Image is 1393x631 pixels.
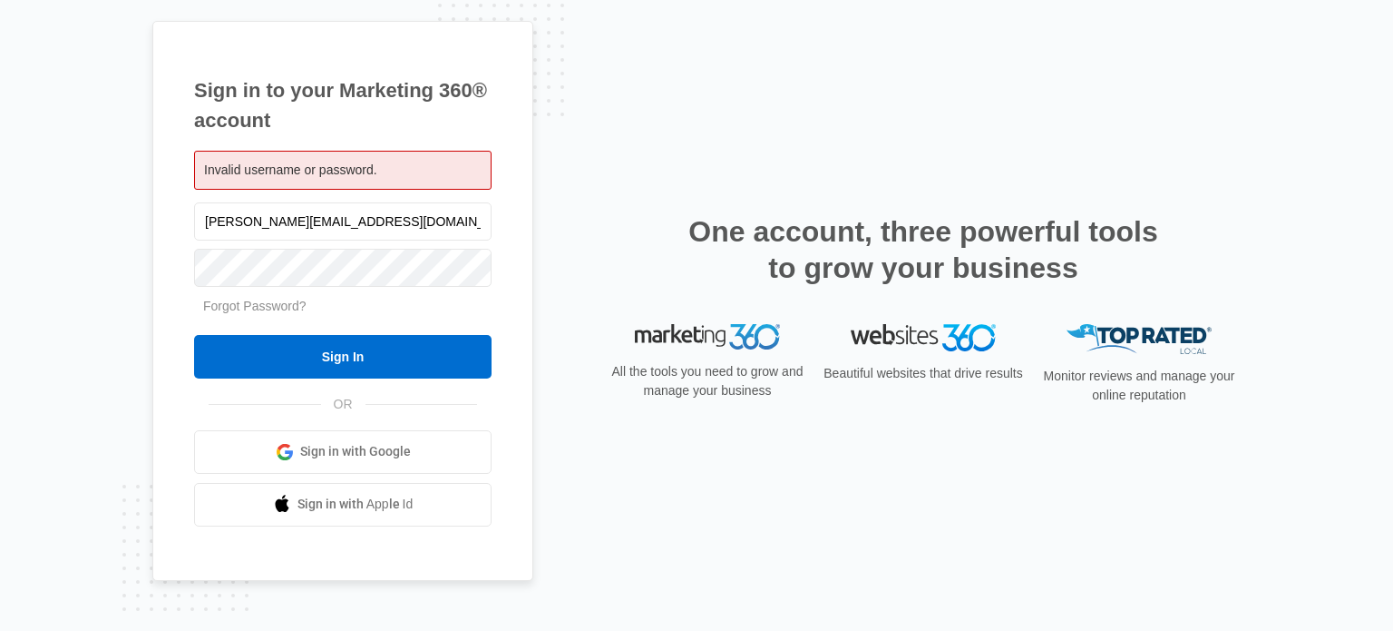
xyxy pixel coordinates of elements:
p: Beautiful websites that drive results [822,364,1025,383]
img: Top Rated Local [1067,324,1212,354]
span: Invalid username or password. [204,163,377,177]
span: Sign in with Apple Id [297,495,414,514]
a: Sign in with Google [194,430,492,474]
p: Monitor reviews and manage your online reputation [1037,367,1241,405]
a: Forgot Password? [203,299,307,313]
img: Marketing 360 [635,324,780,350]
p: All the tools you need to grow and manage your business [606,362,809,400]
span: Sign in with Google [300,442,411,461]
input: Sign In [194,335,492,379]
h2: One account, three powerful tools to grow your business [683,213,1164,286]
img: Websites 360 [851,324,996,350]
h1: Sign in to your Marketing 360® account [194,75,492,135]
span: OR [321,395,365,414]
input: Email [194,202,492,241]
a: Sign in with Apple Id [194,483,492,527]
